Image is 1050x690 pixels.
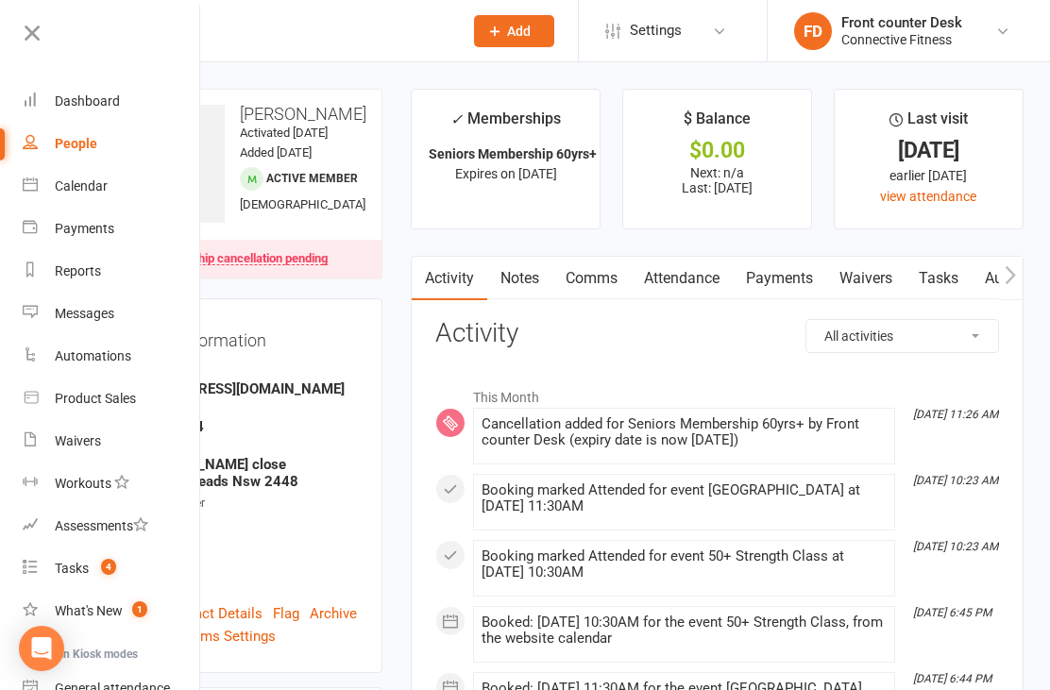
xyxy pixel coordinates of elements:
a: Activity [412,257,487,300]
div: Reports [55,263,101,278]
div: Assessments [55,518,148,533]
a: Attendance [631,257,733,300]
time: Activated [DATE] [240,126,328,140]
div: Open Intercom Messenger [19,626,64,671]
i: [DATE] 10:23 AM [913,540,998,553]
div: Messages [55,306,114,321]
strong: 12 [PERSON_NAME] close Nambucca heads Nsw 2448 [119,456,357,490]
strong: Seniors Membership 60yrs+ [429,146,597,161]
time: Added [DATE] [240,145,312,160]
div: $0.00 [640,141,794,160]
a: Reports [23,250,201,293]
i: [DATE] 10:23 AM [913,474,998,487]
div: Product Sales [55,391,136,406]
div: Cancellation added for Seniors Membership 60yrs+ by Front counter Desk (expiry date is now [DATE]) [482,416,887,448]
a: Calendar [23,165,201,208]
a: Product Sales [23,378,201,420]
div: Memberships [450,107,561,142]
div: Location [119,571,357,589]
div: Member Number [119,495,357,513]
i: [DATE] 6:44 PM [913,672,991,685]
button: Add [474,15,554,47]
strong: - [119,512,357,529]
a: Notes [487,257,552,300]
span: 1 [132,601,147,617]
span: 4 [101,559,116,575]
div: Booking marked Attended for event [GEOGRAPHIC_DATA] at [DATE] 11:30AM [482,482,887,514]
div: Workouts [55,476,111,491]
a: Tasks 4 [23,547,201,590]
a: Waivers [23,420,201,463]
div: [DATE] [852,141,1006,160]
i: [DATE] 11:26 AM [913,408,998,421]
i: ✓ [450,110,463,128]
div: Payments [55,221,114,236]
li: This Month [435,378,999,408]
a: Flag [273,602,299,625]
div: Front counter Desk [841,14,962,31]
h3: [PERSON_NAME] [107,105,366,124]
a: Payments [733,257,826,300]
div: Mobile Number [119,402,357,420]
span: Expires on [DATE] [455,166,557,181]
div: Tasks [55,561,89,576]
div: People [55,136,97,151]
div: Date of Birth [119,533,357,551]
strong: [EMAIL_ADDRESS][DOMAIN_NAME] [119,380,357,397]
a: Comms [552,257,631,300]
div: $ Balance [684,107,751,141]
a: Waivers [826,257,906,300]
a: People [23,123,201,165]
strong: [DATE] [119,549,357,566]
span: Settings [630,9,682,52]
a: Tasks [906,257,972,300]
a: Dashboard [23,80,201,123]
div: Automations [55,348,131,363]
a: Assessments [23,505,201,547]
a: view attendance [880,189,976,204]
div: Booking marked Attended for event 50+ Strength Class at [DATE] 10:30AM [482,548,887,581]
span: [DEMOGRAPHIC_DATA] [240,197,365,211]
div: Membership cancellation pending [146,252,328,265]
div: Email [119,364,357,382]
input: Search... [111,18,449,44]
a: Workouts [23,463,201,505]
div: What's New [55,603,123,618]
a: Payments [23,208,201,250]
div: earlier [DATE] [852,165,1006,186]
p: Next: n/a Last: [DATE] [640,165,794,195]
i: [DATE] 6:45 PM [913,606,991,619]
div: Calendar [55,178,108,194]
a: Automations [23,335,201,378]
div: Waivers [55,433,101,448]
div: Dashboard [55,93,120,109]
strong: 0405474814 [119,418,357,435]
div: Last visit [889,107,968,141]
span: Active member [266,172,358,185]
div: FD [794,12,832,50]
span: Add [507,24,531,39]
div: Address [119,440,357,458]
a: Archive [310,602,357,625]
h3: Contact information [116,324,357,350]
a: What's New1 [23,590,201,632]
h3: Activity [435,319,999,348]
a: Messages [23,293,201,335]
div: Connective Fitness [841,31,962,48]
div: Booked: [DATE] 10:30AM for the event 50+ Strength Class, from the website calendar [482,614,887,647]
